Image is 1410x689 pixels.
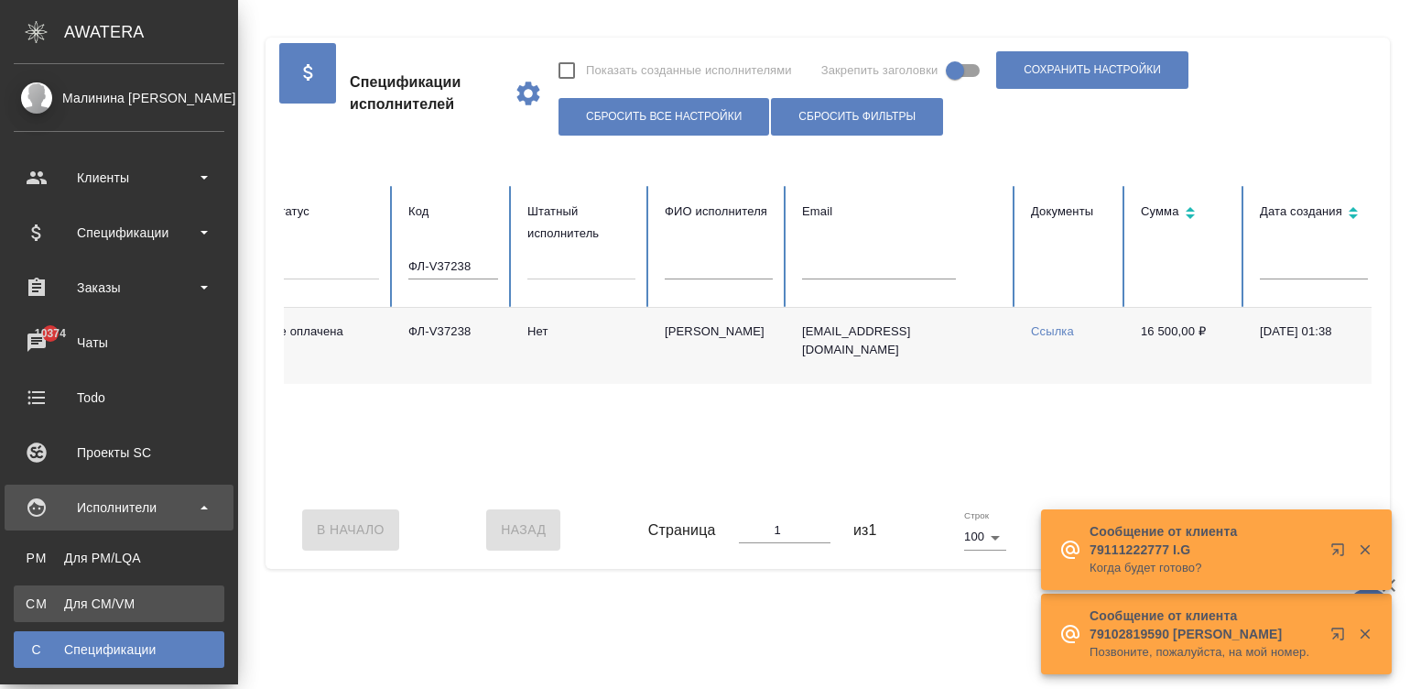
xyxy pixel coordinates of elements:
[5,375,233,421] a: Todo
[23,595,215,613] div: Для CM/VM
[14,439,224,466] div: Проекты SC
[802,201,1002,223] div: Email
[1024,62,1161,78] span: Сохранить настройки
[586,61,792,80] span: Показать созданные исполнителями
[23,640,215,659] div: Спецификации
[1090,559,1318,577] p: Когда будет готово?
[1346,541,1383,558] button: Закрыть
[14,494,224,521] div: Исполнители
[853,519,877,541] span: из 1
[408,201,498,223] div: Код
[648,519,716,541] span: Страница
[5,430,233,476] a: Проекты SC
[964,511,989,520] label: Строк
[527,201,635,245] div: Штатный исполнитель
[394,308,513,384] td: ФЛ-V37238
[964,524,1006,550] div: 100
[14,164,224,191] div: Клиенты
[771,98,943,136] button: Сбросить фильтры
[559,98,769,136] button: Сбросить все настройки
[64,14,238,50] div: AWATERA
[14,274,224,301] div: Заказы
[5,320,233,366] a: 10374Чаты
[1245,308,1383,384] td: [DATE] 01:38
[14,631,224,668] a: ССпецификации
[1090,643,1318,662] p: Позвоните, пожалуйста, на мой номер.
[586,109,742,125] span: Сбросить все настройки
[996,51,1188,89] button: Сохранить настройки
[513,308,650,384] td: Нет
[14,540,224,576] a: PMДля PM/LQA
[14,219,224,246] div: Спецификации
[1090,522,1318,559] p: Сообщение от клиента 79111222777 I.G
[1346,626,1383,642] button: Закрыть
[798,109,916,125] span: Сбросить фильтры
[271,201,379,223] div: Статус
[23,549,215,567] div: Для PM/LQA
[650,308,787,384] td: [PERSON_NAME]
[1260,201,1368,227] div: Сортировка
[1319,616,1363,660] button: Открыть в новой вкладке
[14,384,224,411] div: Todo
[14,88,224,108] div: Малинина [PERSON_NAME]
[1141,201,1231,227] div: Сортировка
[24,324,77,343] span: 10374
[1126,308,1245,384] td: 16 500,00 ₽
[350,71,499,115] span: Спецификации исполнителей
[14,329,224,356] div: Чаты
[665,201,773,223] div: ФИО исполнителя
[1319,531,1363,575] button: Открыть в новой вкладке
[256,308,394,384] td: Не оплачена
[14,585,224,622] a: CMДля CM/VM
[787,308,1016,384] td: [EMAIL_ADDRESS][DOMAIN_NAME]
[1031,201,1112,223] div: Документы
[821,61,938,80] span: Закрепить заголовки
[1031,324,1074,338] a: Ссылка
[1090,607,1318,643] p: Сообщение от клиента 79102819590 [PERSON_NAME]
